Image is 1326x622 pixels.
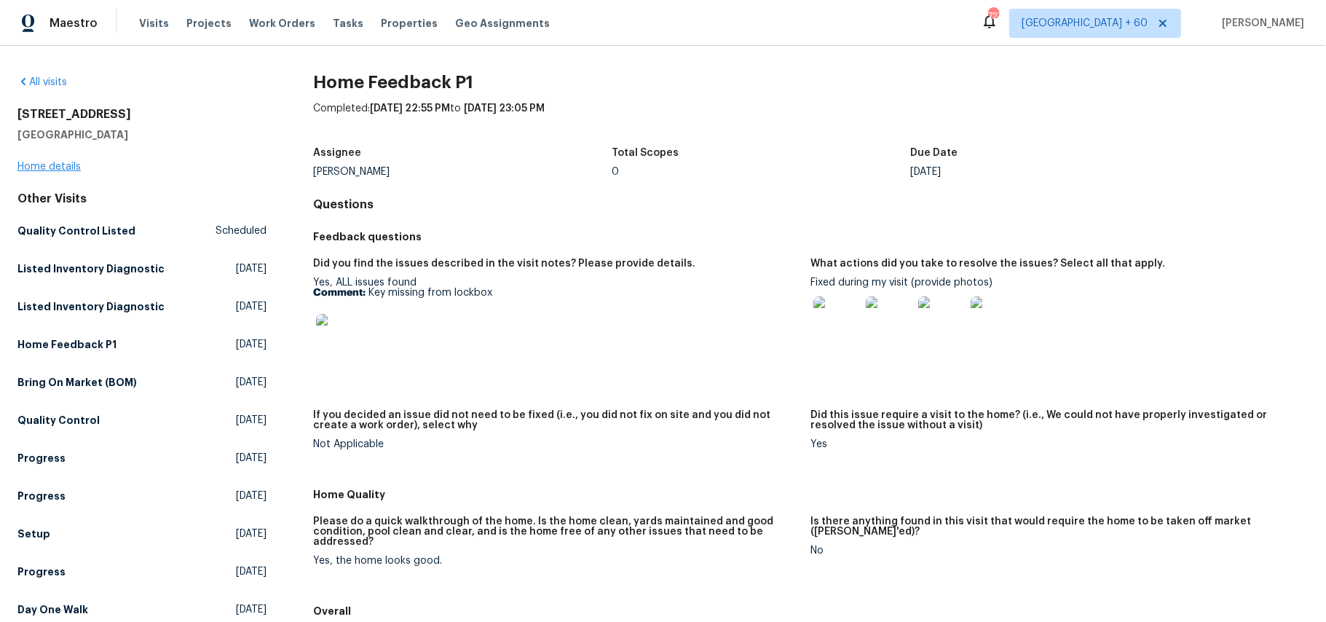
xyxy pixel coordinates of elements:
a: Home details [17,162,81,172]
a: Progress[DATE] [17,445,267,471]
b: Comment: [313,288,366,298]
h5: Due Date [910,148,958,158]
h5: Setup [17,527,50,541]
span: [DATE] [236,527,267,541]
h4: Questions [313,197,1309,212]
a: Quality Control ListedScheduled [17,218,267,244]
h5: If you decided an issue did not need to be fixed (i.e., you did not fix on site and you did not c... [313,410,800,430]
h5: Progress [17,489,66,503]
span: [DATE] 23:05 PM [464,103,545,114]
h5: Is there anything found in this visit that would require the home to be taken off market ([PERSON... [810,516,1297,537]
a: Home Feedback P1[DATE] [17,331,267,358]
span: [DATE] [236,602,267,617]
h5: Feedback questions [313,229,1309,244]
div: Yes [810,439,1297,449]
div: Yes, the home looks good. [313,556,800,566]
div: [DATE] [910,167,1209,177]
span: [DATE] [236,261,267,276]
p: Key missing from lockbox [313,288,800,298]
h2: Home Feedback P1 [313,75,1309,90]
h5: Did this issue require a visit to the home? (i.e., We could not have properly investigated or res... [810,410,1297,430]
div: Completed: to [313,101,1309,139]
span: [DATE] [236,489,267,503]
a: Quality Control[DATE] [17,407,267,433]
span: [DATE] [236,337,267,352]
div: Yes, ALL issues found [313,277,800,369]
a: Listed Inventory Diagnostic[DATE] [17,256,267,282]
h5: Did you find the issues described in the visit notes? Please provide details. [313,259,695,269]
h5: Bring On Market (BOM) [17,375,137,390]
a: Bring On Market (BOM)[DATE] [17,369,267,395]
h5: Home Feedback P1 [17,337,117,352]
span: [DATE] 22:55 PM [370,103,450,114]
h5: Total Scopes [612,148,679,158]
a: Listed Inventory Diagnostic[DATE] [17,294,267,320]
h5: What actions did you take to resolve the issues? Select all that apply. [810,259,1165,269]
div: 727 [988,9,998,23]
a: All visits [17,77,67,87]
span: Work Orders [249,16,315,31]
span: [DATE] [236,299,267,314]
h5: Progress [17,564,66,579]
span: Projects [186,16,232,31]
span: [PERSON_NAME] [1216,16,1304,31]
span: Tasks [333,18,363,28]
h5: Please do a quick walkthrough of the home. Is the home clean, yards maintained and good condition... [313,516,800,547]
h5: Listed Inventory Diagnostic [17,261,165,276]
a: Setup[DATE] [17,521,267,547]
h5: Day One Walk [17,602,88,617]
span: [DATE] [236,564,267,579]
h5: [GEOGRAPHIC_DATA] [17,127,267,142]
div: Fixed during my visit (provide photos) [810,277,1297,352]
h5: Quality Control Listed [17,224,135,238]
div: Other Visits [17,192,267,206]
span: [DATE] [236,375,267,390]
span: [DATE] [236,413,267,428]
a: Progress[DATE] [17,559,267,585]
span: Scheduled [216,224,267,238]
h5: Overall [313,604,1309,618]
h5: Listed Inventory Diagnostic [17,299,165,314]
h2: [STREET_ADDRESS] [17,107,267,122]
h5: Quality Control [17,413,100,428]
div: [PERSON_NAME] [313,167,612,177]
div: 0 [612,167,910,177]
span: Properties [381,16,438,31]
span: Visits [139,16,169,31]
span: [DATE] [236,451,267,465]
a: Progress[DATE] [17,483,267,509]
span: Maestro [50,16,98,31]
h5: Progress [17,451,66,465]
h5: Home Quality [313,487,1309,502]
span: [GEOGRAPHIC_DATA] + 60 [1022,16,1148,31]
span: Geo Assignments [455,16,550,31]
div: Not Applicable [313,439,800,449]
div: No [810,546,1297,556]
h5: Assignee [313,148,361,158]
